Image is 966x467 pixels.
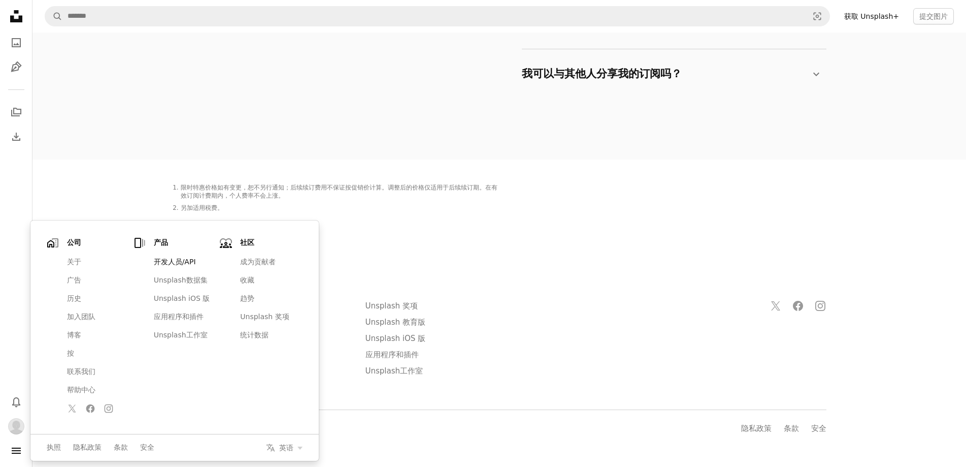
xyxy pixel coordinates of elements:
[154,294,210,302] font: Unsplash iOS 版
[788,296,808,316] a: 在 Facebook 上关注 Unsplash
[279,444,293,452] font: 英语
[522,68,682,80] font: 我可以与其他人分享我的订阅吗？
[181,184,497,199] font: 限时特惠价格如有变更，恕不另行通知；后续续订费用不保证按促销价计算。调整后的价格仅适用于后续续订期。在有效订阅计费期内，个人费率不会上涨。
[365,318,425,327] a: Unsplash 教育版
[61,290,129,308] a: 历史
[234,253,303,271] a: 成为贡献者
[67,294,81,302] font: 历史
[240,313,289,321] font: Unsplash 奖项
[45,7,62,26] button: 搜索 Unsplash
[522,57,822,91] summary: 我可以与其他人分享我的订阅吗？
[365,301,418,310] a: Unsplash 奖项
[913,8,954,24] button: 提交图片
[61,271,129,290] a: 广告
[67,313,95,321] font: 加入团队
[61,253,129,271] a: 关于
[811,424,826,433] a: 安全
[64,400,80,417] a: 在 Twitter 上关注 Unsplash
[67,258,81,266] font: 关于
[148,290,216,308] a: Unsplash iOS 版
[6,57,26,77] a: 插图
[154,331,208,339] font: Unsplash工作室
[234,271,303,290] a: 收藏
[73,443,102,451] font: 隐私政策
[838,8,905,24] a: 获取 Unsplash+
[6,33,26,53] a: 照片
[61,326,129,345] a: 博客
[741,424,772,433] a: 隐私政策
[765,296,786,316] a: 在 Twitter 上关注 Unsplash
[844,12,899,20] font: 获取 Unsplash+
[148,326,216,345] a: Unsplash工作室
[240,331,269,339] font: 统计数据
[154,276,208,284] font: Unsplash数据集
[266,443,303,452] button: 选择您的语言
[234,326,303,345] a: 统计数据
[73,443,102,453] a: 隐私政策
[784,424,799,433] a: 条款
[114,443,128,451] font: 条款
[6,392,26,412] button: 通知
[6,102,26,122] a: 收藏
[6,441,26,461] button: 菜单
[82,400,98,417] a: 在 Facebook 上关注 Unsplash
[67,331,81,339] font: 博客
[148,308,216,326] a: 应用程序和插件
[6,6,26,28] a: 首页 — Unsplash
[67,386,95,394] font: 帮助中心
[45,6,830,26] form: 在全站范围内查找视觉效果
[47,443,61,453] a: 执照
[140,443,154,451] font: 安全
[240,276,254,284] font: 收藏
[67,367,95,376] font: 联系我们
[240,294,254,302] font: 趋势
[67,276,81,284] font: 广告
[240,258,276,266] font: 成为贡献者
[67,238,81,246] font: 公司
[234,308,303,326] a: Unsplash 奖项
[365,366,423,376] a: Unsplash工作室
[154,238,168,246] font: 产品
[154,313,204,321] font: 应用程序和插件
[810,296,830,316] a: 在 Instagram 上关注 Unsplash
[61,308,129,326] a: 加入团队
[61,381,129,399] a: 帮助中心
[805,7,829,26] button: Visual search
[365,350,419,359] a: 应用程序和插件
[6,127,26,147] a: 下载历史记录
[67,349,74,357] font: 按
[240,238,254,246] font: 社区
[365,334,426,343] a: Unsplash iOS 版
[148,253,216,271] a: 开发人员/API
[61,345,129,363] a: 按
[47,443,61,451] font: 执照
[154,258,196,266] font: 开发人员/API
[6,416,26,437] button: 轮廓
[101,400,117,417] a: 在 Instagram 上关注 Unsplash
[61,363,129,381] a: 联系我们
[919,12,948,20] font: 提交图片
[140,443,154,453] a: 安全
[114,443,128,453] a: 条款
[234,290,303,308] a: 趋势
[8,418,24,434] img: 用户 fu bai 的头像
[181,204,223,211] font: 另加适用税费。
[148,271,216,290] a: Unsplash数据集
